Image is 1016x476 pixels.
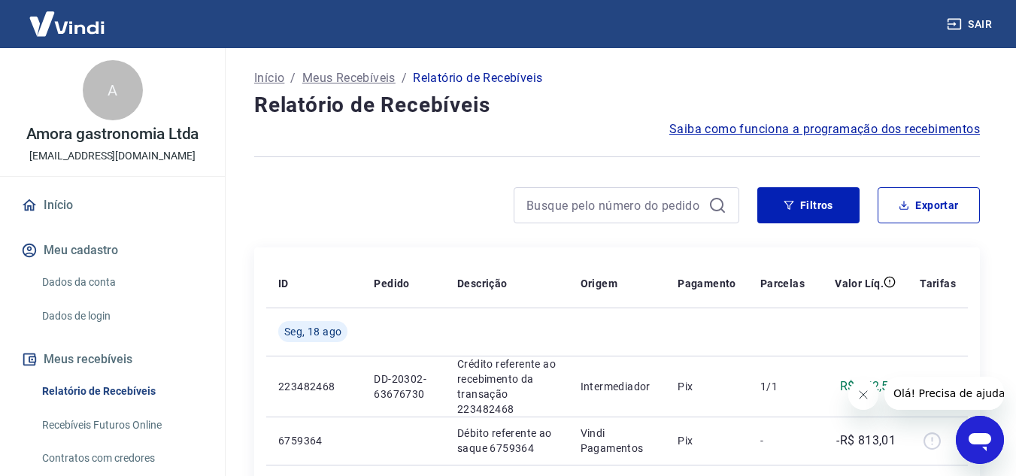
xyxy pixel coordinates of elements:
p: Vindi Pagamentos [581,426,654,456]
span: Olá! Precisa de ajuda? [9,11,126,23]
p: -R$ 813,01 [836,432,896,450]
iframe: Botão para abrir a janela de mensagens [956,416,1004,464]
p: Amora gastronomia Ltda [26,126,199,142]
p: Pagamento [678,276,736,291]
p: Intermediador [581,379,654,394]
button: Exportar [878,187,980,223]
button: Meus recebíveis [18,343,207,376]
a: Meus Recebíveis [302,69,396,87]
p: Débito referente ao saque 6759364 [457,426,557,456]
p: Valor Líq. [835,276,884,291]
a: Início [18,189,207,222]
button: Meu cadastro [18,234,207,267]
p: Pedido [374,276,409,291]
a: Início [254,69,284,87]
a: Saiba como funciona a programação dos recebimentos [669,120,980,138]
p: [EMAIL_ADDRESS][DOMAIN_NAME] [29,148,196,164]
iframe: Fechar mensagem [848,380,878,410]
p: DD-20302-63676730 [374,371,433,402]
p: Crédito referente ao recebimento da transação 223482468 [457,356,557,417]
p: 223482468 [278,379,350,394]
img: Vindi [18,1,116,47]
p: 1/1 [760,379,805,394]
p: - [760,433,805,448]
input: Busque pelo número do pedido [526,194,702,217]
p: ID [278,276,289,291]
iframe: Mensagem da empresa [884,377,1004,410]
p: Tarifas [920,276,956,291]
p: Pix [678,433,736,448]
a: Dados da conta [36,267,207,298]
span: Seg, 18 ago [284,324,341,339]
p: R$ 872,54 [840,377,896,396]
p: 6759364 [278,433,350,448]
h4: Relatório de Recebíveis [254,90,980,120]
p: Parcelas [760,276,805,291]
p: / [290,69,296,87]
p: Relatório de Recebíveis [413,69,542,87]
a: Contratos com credores [36,443,207,474]
p: Descrição [457,276,508,291]
button: Sair [944,11,998,38]
div: A [83,60,143,120]
a: Dados de login [36,301,207,332]
p: Origem [581,276,617,291]
button: Filtros [757,187,860,223]
p: Pix [678,379,736,394]
a: Relatório de Recebíveis [36,376,207,407]
a: Recebíveis Futuros Online [36,410,207,441]
p: / [402,69,407,87]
